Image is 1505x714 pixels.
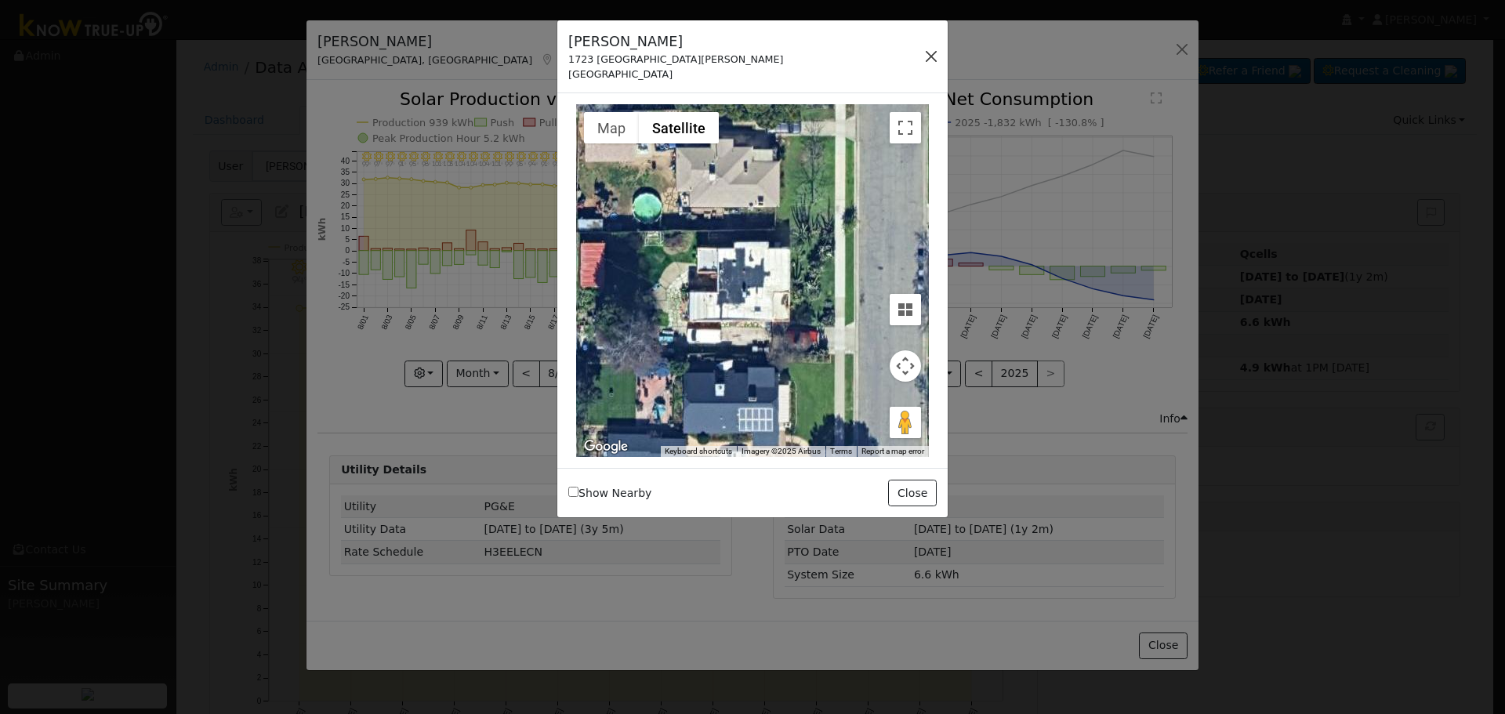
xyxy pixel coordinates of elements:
a: Report a map error [861,447,924,455]
span: Imagery ©2025 Airbus [742,447,821,455]
button: Drag Pegman onto the map to open Street View [890,407,921,438]
button: Map camera controls [890,350,921,382]
button: Toggle fullscreen view [890,112,921,143]
a: Terms (opens in new tab) [830,447,852,455]
div: 1723 [GEOGRAPHIC_DATA][PERSON_NAME] [568,52,783,67]
div: [GEOGRAPHIC_DATA] [568,67,783,82]
a: Open this area in Google Maps (opens a new window) [580,437,632,457]
button: Show street map [584,112,639,143]
h5: [PERSON_NAME] [568,31,783,52]
button: Close [888,480,936,506]
img: Google [580,437,632,457]
button: Keyboard shortcuts [665,446,732,457]
label: Show Nearby [568,485,651,502]
button: Show satellite imagery [639,112,719,143]
input: Show Nearby [568,487,578,497]
button: Tilt map [890,294,921,325]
